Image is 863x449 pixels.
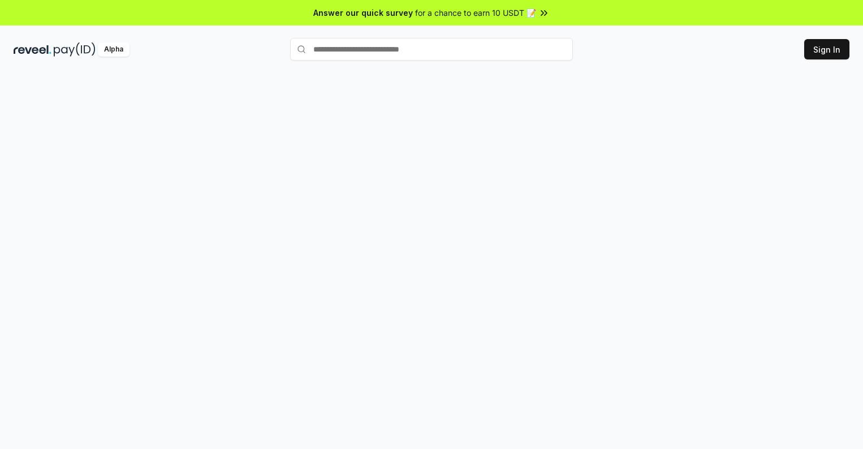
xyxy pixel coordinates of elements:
[313,7,413,19] span: Answer our quick survey
[804,39,849,59] button: Sign In
[14,42,51,57] img: reveel_dark
[98,42,130,57] div: Alpha
[415,7,536,19] span: for a chance to earn 10 USDT 📝
[54,42,96,57] img: pay_id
